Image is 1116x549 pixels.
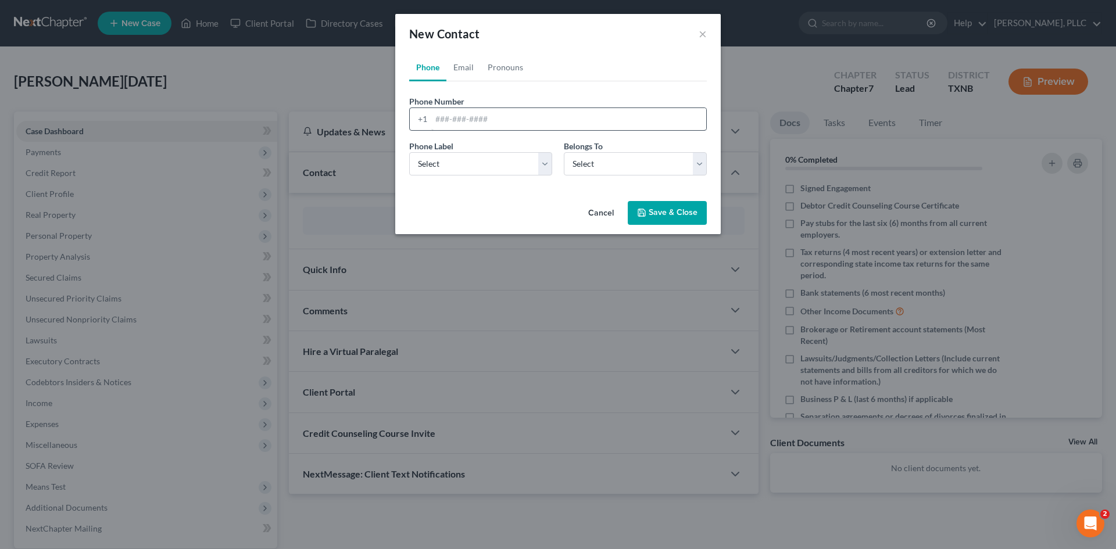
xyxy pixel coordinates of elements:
[699,27,707,41] button: ×
[1076,509,1104,537] iframe: Intercom live chat
[431,108,706,130] input: ###-###-####
[579,202,623,225] button: Cancel
[628,201,707,225] button: Save & Close
[409,141,453,151] span: Phone Label
[1100,509,1110,519] span: 2
[564,141,603,151] span: Belongs To
[409,27,480,41] span: New Contact
[409,96,464,106] span: Phone Number
[481,53,530,81] a: Pronouns
[410,108,431,130] div: +1
[446,53,481,81] a: Email
[409,53,446,81] a: Phone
